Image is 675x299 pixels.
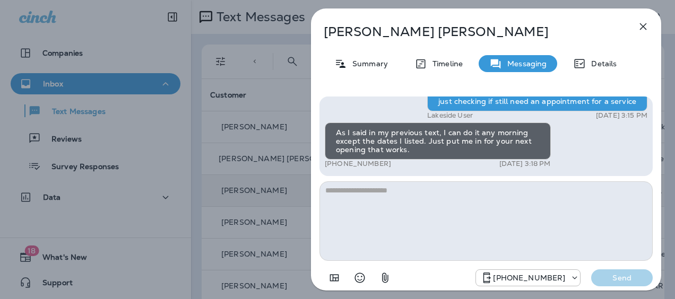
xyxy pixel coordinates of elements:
button: Add in a premade template [324,267,345,288]
div: just checking if still need an appointment for a service [427,91,647,111]
p: [DATE] 3:15 PM [596,111,647,120]
p: [PHONE_NUMBER] [325,160,391,168]
div: +1 (928) 232-1970 [476,271,580,284]
p: Messaging [502,59,547,68]
p: Lakeside User [427,111,473,120]
p: Timeline [427,59,463,68]
p: Summary [347,59,388,68]
button: Select an emoji [349,267,370,288]
p: [PHONE_NUMBER] [493,274,565,282]
p: [DATE] 3:18 PM [499,160,551,168]
p: Details [586,59,617,68]
div: As I said in my previous text, I can do it any morning except the dates I listed. Just put me in ... [325,122,551,160]
p: [PERSON_NAME] [PERSON_NAME] [324,24,613,39]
